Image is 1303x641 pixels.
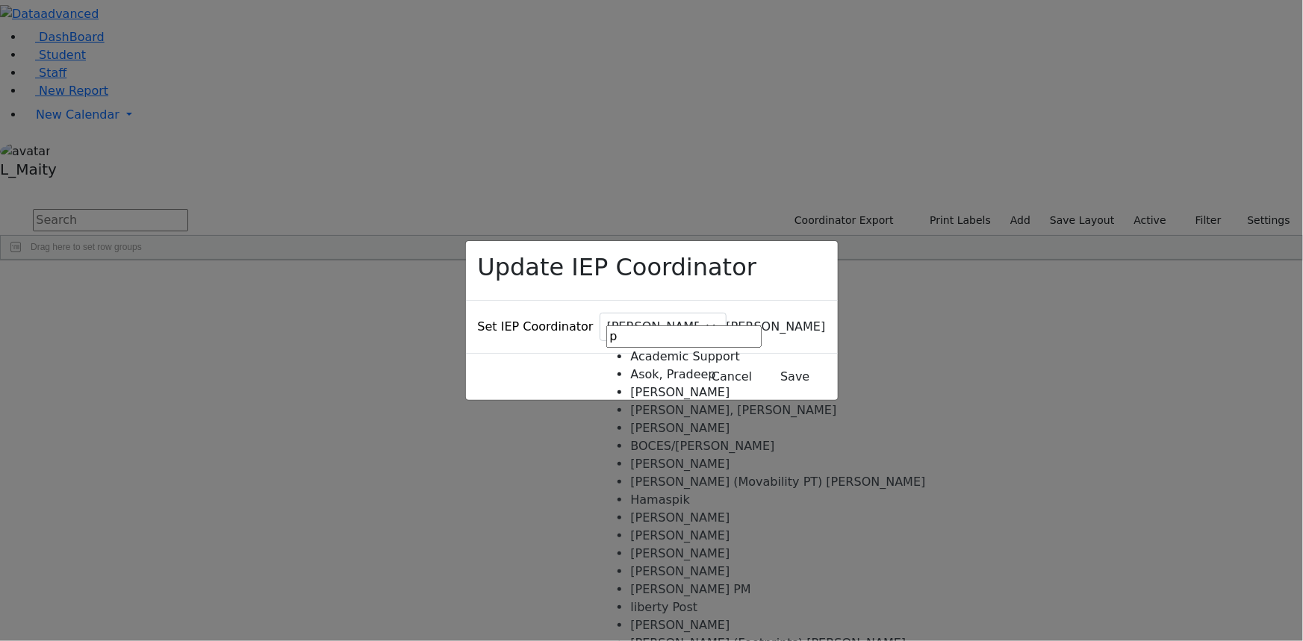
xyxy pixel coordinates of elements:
label: Set IEP Coordinator [478,318,594,336]
li: [PERSON_NAME] [630,563,925,581]
li: [PERSON_NAME] [630,384,925,401]
li: [PERSON_NAME] [630,509,925,527]
h2: Update IEP Coordinator [478,253,757,281]
li: [PERSON_NAME] [630,545,925,563]
span: Baker, Hadassah [727,319,826,334]
li: [PERSON_NAME] PM [630,581,925,598]
li: BOCES/[PERSON_NAME] [630,437,925,455]
li: [PERSON_NAME] [630,455,925,473]
li: [PERSON_NAME] [630,419,925,437]
li: liberty Post [630,598,925,616]
li: Hamaspik [630,491,925,509]
input: Search [606,325,762,348]
li: Academic Support [630,348,925,366]
li: [PERSON_NAME], [PERSON_NAME] [630,401,925,419]
li: [PERSON_NAME] [630,527,925,545]
li: Asok, Pradeep [630,366,925,384]
li: [PERSON_NAME] [630,616,925,634]
li: [PERSON_NAME] (Movability PT) [PERSON_NAME] [630,473,925,491]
